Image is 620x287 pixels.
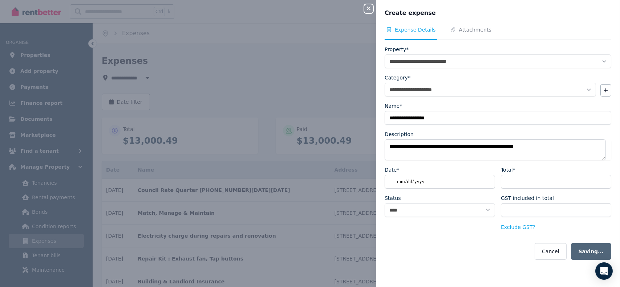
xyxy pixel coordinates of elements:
label: Property* [385,46,409,53]
label: Date* [385,166,399,173]
span: Expense Details [395,26,435,33]
label: Status [385,194,401,202]
label: Category* [385,74,410,81]
span: Create expense [385,9,436,17]
span: Attachments [459,26,491,33]
label: GST included in total [501,194,554,202]
div: Open Intercom Messenger [595,262,613,280]
button: Cancel [535,243,566,260]
label: Description [385,131,414,138]
label: Total* [501,166,515,173]
label: Name* [385,102,402,110]
nav: Tabs [385,26,611,40]
button: Exclude GST? [501,224,535,231]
